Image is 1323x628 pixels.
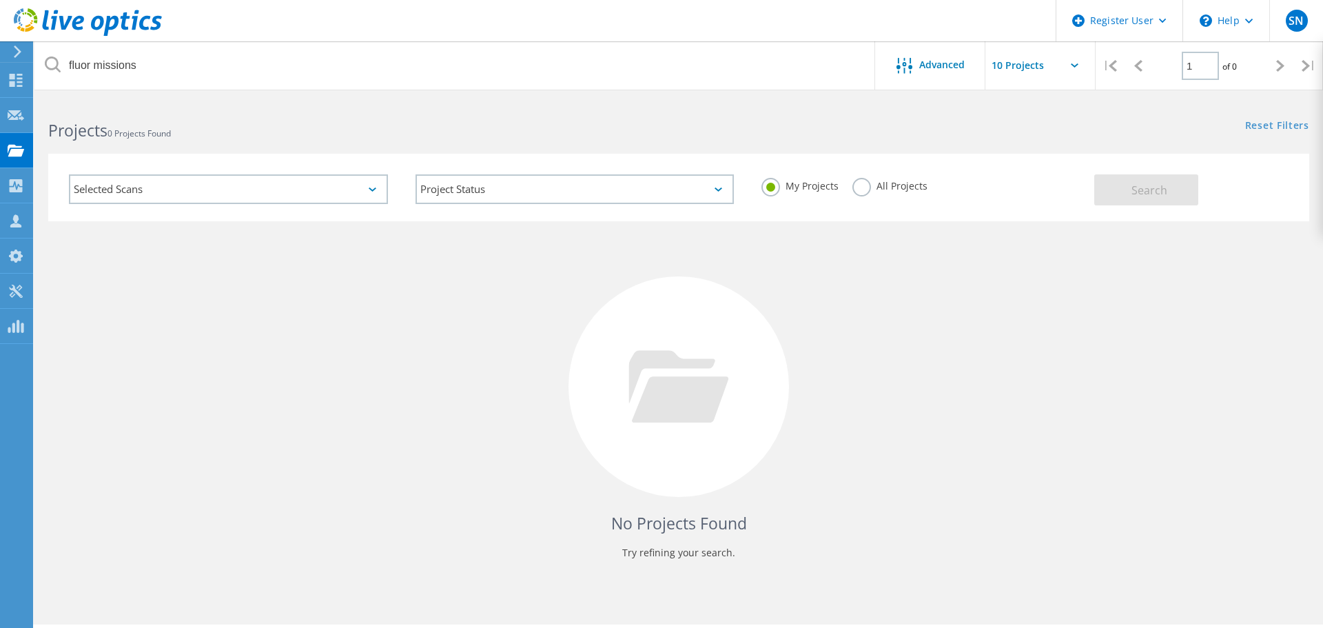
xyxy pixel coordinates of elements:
label: My Projects [761,178,839,191]
h4: No Projects Found [62,512,1295,535]
span: 0 Projects Found [107,128,171,139]
div: | [1295,41,1323,90]
span: of 0 [1222,61,1237,72]
p: Try refining your search. [62,542,1295,564]
span: Search [1131,183,1167,198]
a: Reset Filters [1245,121,1309,132]
a: Live Optics Dashboard [14,29,162,39]
div: Selected Scans [69,174,388,204]
div: | [1096,41,1124,90]
input: Search projects by name, owner, ID, company, etc [34,41,876,90]
label: All Projects [852,178,927,191]
span: Advanced [919,60,965,70]
svg: \n [1200,14,1212,27]
button: Search [1094,174,1198,205]
b: Projects [48,119,107,141]
div: Project Status [416,174,735,204]
span: SN [1289,15,1304,26]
